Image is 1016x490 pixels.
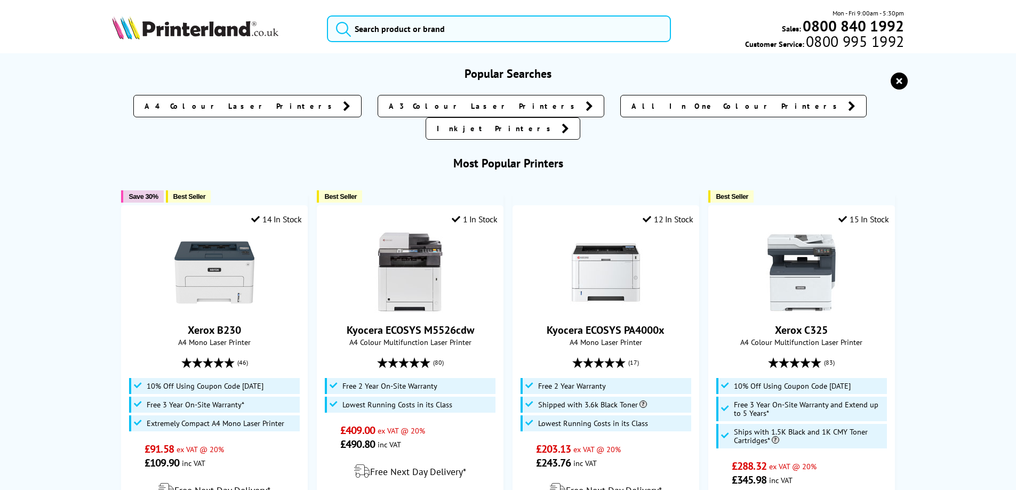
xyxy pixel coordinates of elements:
span: £91.58 [145,442,174,456]
a: Xerox B230 [174,304,254,315]
span: ex VAT @ 20% [769,461,817,471]
img: Printerland Logo [112,16,278,39]
span: Best Seller [324,192,357,200]
span: inc VAT [378,439,401,449]
span: inc VAT [182,458,205,468]
span: inc VAT [573,458,597,468]
a: Kyocera ECOSYS M5526cdw [370,304,450,315]
span: A4 Colour Laser Printers [145,101,338,111]
span: (83) [824,352,835,373]
span: £345.98 [732,473,766,487]
span: Free 3 Year On-Site Warranty and Extend up to 5 Years* [734,400,885,417]
span: Save 30% [129,192,158,200]
span: Extremely Compact A4 Mono Laser Printer [147,419,284,428]
div: 14 In Stock [251,214,301,224]
span: (17) [628,352,639,373]
span: Sales: [782,23,801,34]
span: Inkjet Printers [437,123,556,134]
span: Customer Service: [745,36,904,49]
img: Xerox B230 [174,232,254,312]
span: £490.80 [340,437,375,451]
span: Mon - Fri 9:00am - 5:30pm [833,8,904,18]
img: Kyocera ECOSYS M5526cdw [370,232,450,312]
span: ex VAT @ 20% [573,444,621,454]
span: Shipped with 3.6k Black Toner [538,400,647,409]
div: modal_delivery [323,456,497,486]
div: 12 In Stock [643,214,693,224]
span: 10% Off Using Coupon Code [DATE] [147,382,263,390]
h3: Most Popular Printers [112,156,905,171]
span: Best Seller [716,192,748,200]
span: A3 Colour Laser Printers [389,101,580,111]
span: A4 Colour Multifunction Laser Printer [714,337,889,347]
span: 10% Off Using Coupon Code [DATE] [734,382,851,390]
a: Xerox C325 [762,304,842,315]
b: 0800 840 1992 [803,16,904,36]
span: £288.32 [732,459,766,473]
span: inc VAT [769,475,793,485]
span: Ships with 1.5K Black and 1K CMY Toner Cartridges* [734,428,885,445]
span: (46) [237,352,248,373]
button: Save 30% [121,190,163,203]
a: Kyocera ECOSYS M5526cdw [347,323,474,337]
input: Search product or brand [327,15,671,42]
span: Lowest Running Costs in its Class [538,419,648,428]
span: Free 2 Year On-Site Warranty [342,382,437,390]
span: £409.00 [340,423,375,437]
span: Free 3 Year On-Site Warranty* [147,400,244,409]
span: A4 Colour Multifunction Laser Printer [323,337,497,347]
span: Best Seller [173,192,206,200]
a: Xerox C325 [775,323,828,337]
a: Kyocera ECOSYS PA4000x [566,304,646,315]
span: ex VAT @ 20% [177,444,224,454]
div: 15 In Stock [838,214,889,224]
button: Best Seller [317,190,362,203]
a: A3 Colour Laser Printers [378,95,604,117]
div: 1 In Stock [452,214,498,224]
a: Inkjet Printers [426,117,580,140]
h3: Popular Searches [112,66,905,81]
button: Best Seller [708,190,754,203]
a: A4 Colour Laser Printers [133,95,362,117]
span: £109.90 [145,456,179,470]
span: Free 2 Year Warranty [538,382,606,390]
button: Best Seller [166,190,211,203]
span: (80) [433,352,444,373]
img: Kyocera ECOSYS PA4000x [566,232,646,312]
span: A4 Mono Laser Printer [127,337,301,347]
img: Xerox C325 [762,232,842,312]
span: Lowest Running Costs in its Class [342,400,452,409]
a: Printerland Logo [112,16,314,42]
a: Xerox B230 [188,323,241,337]
span: 0800 995 1992 [804,36,904,46]
span: ex VAT @ 20% [378,425,425,436]
span: A4 Mono Laser Printer [518,337,693,347]
a: Kyocera ECOSYS PA4000x [547,323,665,337]
a: All In One Colour Printers [620,95,867,117]
span: £203.13 [536,442,571,456]
a: 0800 840 1992 [801,21,904,31]
span: All In One Colour Printers [631,101,843,111]
span: £243.76 [536,456,571,470]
